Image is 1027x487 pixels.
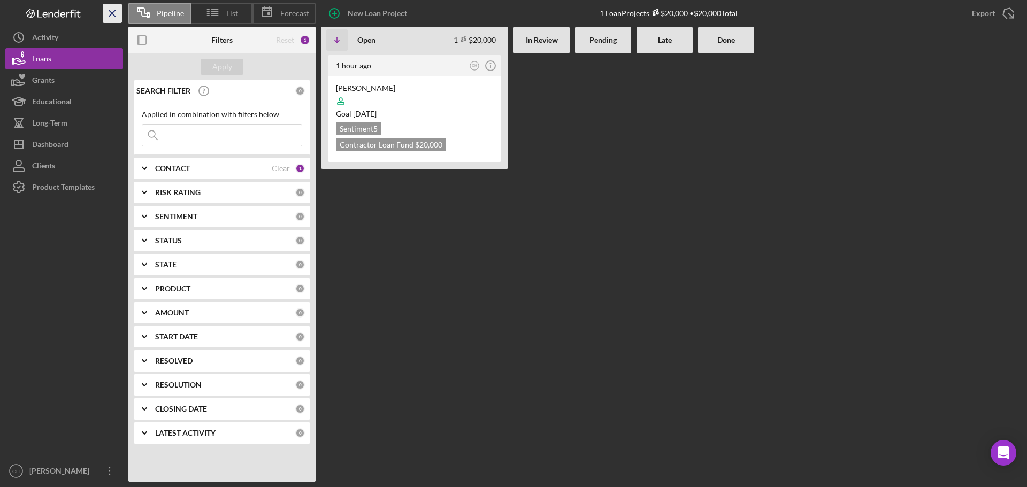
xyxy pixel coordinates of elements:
div: 1 $20,000 [454,35,496,44]
div: 0 [295,308,305,318]
div: Long-Term [32,112,67,136]
div: Grants [32,69,55,94]
span: Forecast [280,9,309,18]
div: 0 [295,332,305,342]
div: Apply [212,59,232,75]
div: Dashboard [32,134,68,158]
button: Export [961,3,1022,24]
button: Loans [5,48,123,69]
b: In Review [526,36,558,44]
button: New Loan Project [321,3,418,24]
button: CH [467,59,482,73]
div: 0 [295,380,305,390]
text: CH [472,64,477,67]
div: Educational [32,91,72,115]
b: PRODUCT [155,284,190,293]
b: START DATE [155,333,198,341]
div: Contractor Loan Fund [336,138,446,151]
span: Goal [336,109,377,118]
div: $20,000 [649,9,688,18]
div: 0 [295,356,305,366]
button: Educational [5,91,123,112]
text: CH [12,468,20,474]
b: RESOLUTION [155,381,202,389]
div: Clear [272,164,290,173]
button: Long-Term [5,112,123,134]
div: [PERSON_NAME] [336,83,493,94]
div: Sentiment 5 [336,122,381,135]
b: STATE [155,260,177,269]
div: Activity [32,27,58,51]
div: 0 [295,86,305,96]
span: $20,000 [415,140,442,149]
div: 0 [295,188,305,197]
div: 1 [295,164,305,173]
div: 1 Loan Projects • $20,000 Total [600,9,738,18]
button: Apply [201,59,243,75]
b: STATUS [155,236,182,245]
button: Grants [5,69,123,91]
div: Applied in combination with filters below [142,110,302,119]
button: Dashboard [5,134,123,155]
div: 0 [295,404,305,414]
time: 2025-10-06 20:24 [336,61,371,70]
div: 0 [295,236,305,245]
button: Clients [5,155,123,176]
div: Product Templates [32,176,95,200]
a: 1 hour agoCH[PERSON_NAME]Goal [DATE]Sentiment5Contractor Loan Fund $20,000 [326,53,503,164]
div: 0 [295,428,305,438]
button: Activity [5,27,123,48]
span: Pipeline [157,9,184,18]
div: 0 [295,284,305,293]
b: RISK RATING [155,188,201,197]
b: AMOUNT [155,308,189,317]
div: Export [972,3,995,24]
div: 1 [300,35,310,45]
b: SENTIMENT [155,212,197,221]
div: 0 [295,212,305,221]
b: CONTACT [155,164,190,173]
button: CH[PERSON_NAME] [5,460,123,482]
b: LATEST ACTIVITY [155,429,216,437]
div: Reset [276,36,294,44]
b: Open [357,36,375,44]
b: CLOSING DATE [155,405,207,413]
b: SEARCH FILTER [136,87,190,95]
b: Late [658,36,672,44]
div: [PERSON_NAME] [27,460,96,484]
time: 11/05/2025 [353,109,377,118]
div: Open Intercom Messenger [991,440,1016,466]
b: Done [717,36,735,44]
div: New Loan Project [348,3,407,24]
b: Filters [211,36,233,44]
b: Pending [589,36,617,44]
div: 0 [295,260,305,269]
div: Clients [32,155,55,179]
button: Product Templates [5,176,123,198]
b: RESOLVED [155,357,193,365]
span: List [226,9,238,18]
div: Loans [32,48,51,72]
